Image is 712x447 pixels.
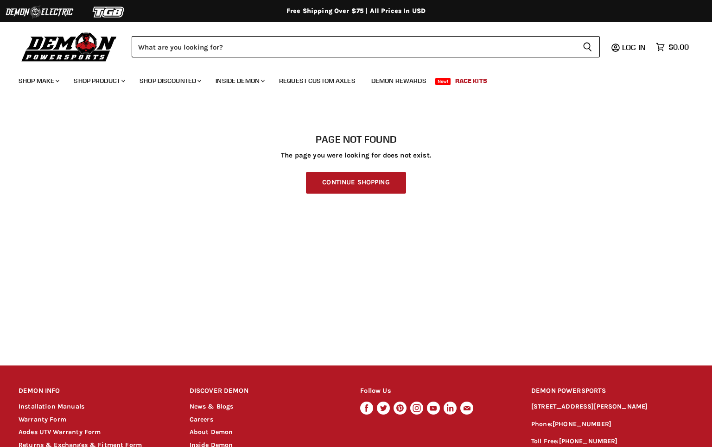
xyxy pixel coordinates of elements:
a: Shop Discounted [133,71,207,90]
a: Request Custom Axles [272,71,362,90]
a: Aodes UTV Warranty Form [19,428,101,436]
h1: Page not found [19,134,693,145]
a: Installation Manuals [19,403,84,410]
ul: Main menu [12,68,687,90]
span: New! [435,78,451,85]
img: Demon Electric Logo 2 [5,3,74,21]
a: Warranty Form [19,416,66,423]
button: Search [575,36,600,57]
span: $0.00 [668,43,689,51]
a: [PHONE_NUMBER] [559,437,618,445]
img: TGB Logo 2 [74,3,144,21]
a: News & Blogs [190,403,234,410]
a: Shop Product [67,71,131,90]
h2: DISCOVER DEMON [190,380,343,402]
a: Demon Rewards [364,71,433,90]
form: Product [132,36,600,57]
p: The page you were looking for does not exist. [19,151,693,159]
h2: Follow Us [360,380,514,402]
a: Inside Demon [209,71,270,90]
a: $0.00 [651,40,693,54]
img: Demon Powersports [19,30,120,63]
p: Toll Free: [531,436,693,447]
h2: DEMON POWERSPORTS [531,380,693,402]
a: Continue Shopping [306,172,406,194]
a: About Demon [190,428,233,436]
span: Log in [622,43,646,52]
p: [STREET_ADDRESS][PERSON_NAME] [531,402,693,412]
a: [PHONE_NUMBER] [553,420,611,428]
a: Race Kits [448,71,494,90]
p: Phone: [531,419,693,430]
a: Log in [618,43,651,51]
h2: DEMON INFO [19,380,172,402]
a: Shop Make [12,71,65,90]
input: Search [132,36,575,57]
a: Careers [190,416,213,423]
